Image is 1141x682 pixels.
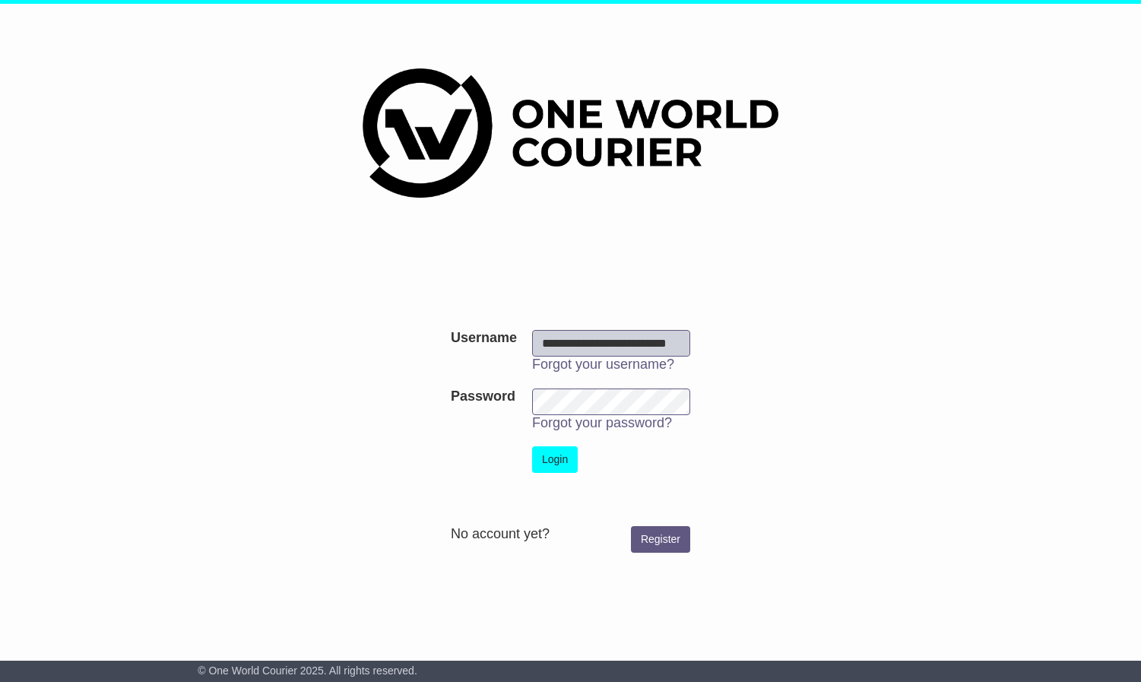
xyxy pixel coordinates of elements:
a: Forgot your username? [532,357,674,372]
img: One World [363,68,778,198]
div: No account yet? [451,526,690,543]
button: Login [532,446,578,473]
label: Password [451,389,515,405]
span: © One World Courier 2025. All rights reserved. [198,665,417,677]
a: Forgot your password? [532,415,672,430]
label: Username [451,330,517,347]
a: Register [631,526,690,553]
